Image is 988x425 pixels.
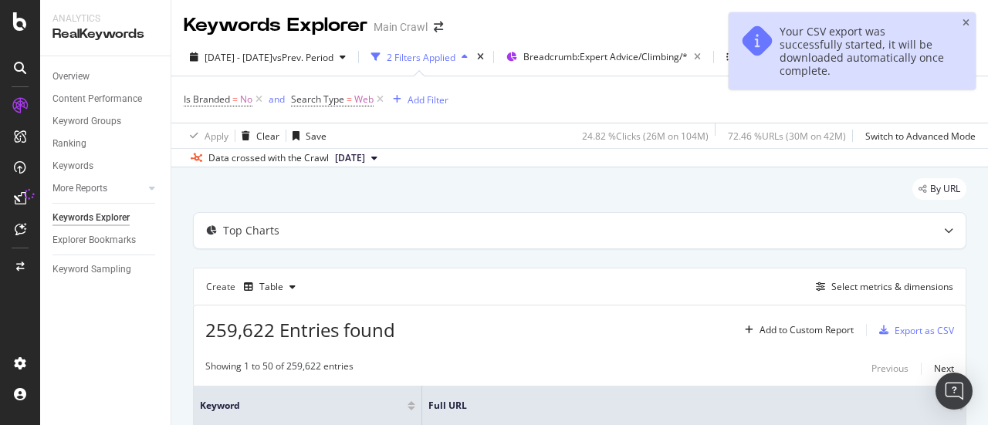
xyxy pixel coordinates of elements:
div: and [269,93,285,106]
div: Ranking [52,136,86,152]
span: Full URL [428,399,934,413]
div: Table [259,282,283,292]
div: Your CSV export was successfully started, it will be downloaded automatically once complete. [780,25,948,77]
div: RealKeywords [52,25,158,43]
div: 72.46 % URLs ( 30M on 42M ) [728,130,846,143]
div: Showing 1 to 50 of 259,622 entries [205,359,354,378]
div: Keyword Sampling [52,261,131,278]
span: Is Branded [184,93,230,106]
button: Switch to Advanced Mode [859,123,976,148]
span: 2025 Aug. 31st [335,151,365,165]
div: 2 Filters Applied [387,51,455,64]
a: Keywords [52,158,160,174]
a: Keyword Groups [52,113,160,130]
span: = [232,93,238,106]
button: Table [238,275,302,299]
div: Keywords Explorer [184,12,367,39]
span: Breadcrumb: Expert Advice/Climbing/* [523,50,688,63]
button: Apply [184,123,228,148]
a: Content Performance [52,91,160,107]
div: Next [934,362,954,375]
div: Content Performance [52,91,142,107]
div: Switch to Advanced Mode [865,130,976,143]
div: Add Filter [408,93,448,106]
div: times [474,49,487,65]
a: Keywords Explorer [52,210,160,226]
button: Select metrics & dimensions [810,278,953,296]
button: Next [934,359,954,378]
div: Explorer Bookmarks [52,232,136,248]
div: Open Intercom Messenger [936,373,973,410]
span: [DATE] - [DATE] [205,51,272,64]
div: Export as CSV [895,324,954,337]
div: Data crossed with the Crawl [208,151,329,165]
a: More Reports [52,180,144,197]
button: Add to Custom Report [739,318,854,342]
div: Create [206,275,302,299]
span: Keyword [200,399,384,413]
div: arrow-right-arrow-left [434,22,443,32]
button: [DATE] [329,149,384,167]
div: 24.82 % Clicks ( 26M on 104M ) [582,130,709,143]
button: Previous [871,359,908,378]
a: Overview [52,69,160,85]
div: Keywords Explorer [52,210,130,226]
div: Previous [871,362,908,375]
div: Top Charts [223,223,279,238]
a: Explorer Bookmarks [52,232,160,248]
div: Add to Custom Report [760,325,854,335]
div: legacy label [912,178,966,200]
div: Overview [52,69,90,85]
div: Select metrics & dimensions [831,280,953,293]
span: = [347,93,352,106]
div: Analytics [52,12,158,25]
button: Save [286,123,327,148]
div: Clear [256,130,279,143]
span: Web [354,89,374,110]
button: Add Filter [387,90,448,109]
span: 259,622 Entries found [205,317,395,342]
div: Keyword Groups [52,113,121,130]
div: Apply [205,130,228,143]
div: Main Crawl [374,19,428,35]
span: vs Prev. Period [272,51,333,64]
button: Keyword Groups [720,45,819,69]
button: and [269,92,285,106]
span: No [240,89,252,110]
span: By URL [930,184,960,194]
div: Save [306,130,327,143]
span: Search Type [291,93,344,106]
a: Ranking [52,136,160,152]
div: close toast [963,19,969,28]
button: [DATE] - [DATE]vsPrev. Period [184,45,352,69]
div: More Reports [52,180,107,197]
button: Breadcrumb:Expert Advice/Climbing/* [500,45,707,69]
button: 2 Filters Applied [365,45,474,69]
a: Keyword Sampling [52,261,160,278]
div: Keywords [52,158,93,174]
button: Clear [235,123,279,148]
button: Export as CSV [873,318,954,342]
